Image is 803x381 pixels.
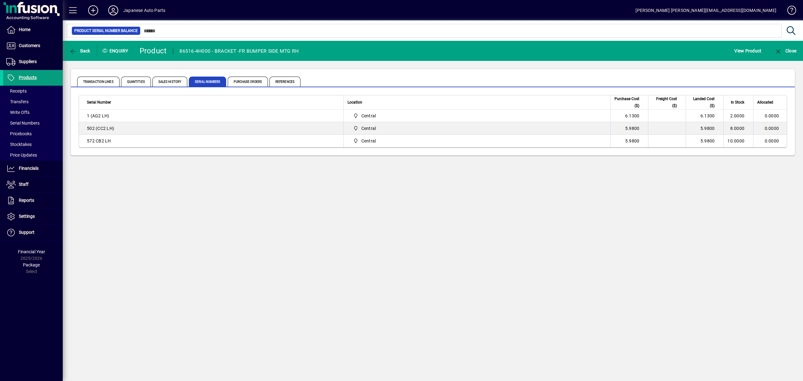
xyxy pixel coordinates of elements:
[351,112,604,120] span: Central
[348,99,607,106] div: Location
[753,135,787,147] td: 0.0000
[753,122,787,135] td: 0.0000
[361,138,376,144] span: Central
[69,48,90,53] span: Back
[6,121,40,126] span: Serial Numbers
[74,28,138,34] span: Product Serial Number Balance
[733,45,763,56] button: View Product
[3,193,63,208] a: Reports
[269,77,300,87] span: References
[123,5,165,15] div: Japanese Auto Parts
[3,118,63,128] a: Serial Numbers
[189,77,226,87] span: Serial Numbers
[3,86,63,96] a: Receipts
[19,166,39,171] span: Financials
[121,77,151,87] span: Quantities
[152,77,187,87] span: Sales History
[19,43,40,48] span: Customers
[19,182,29,187] span: Staff
[140,46,167,56] div: Product
[3,107,63,118] a: Write Offs
[6,110,29,115] span: Write Offs
[19,75,37,80] span: Products
[610,122,648,135] td: 5.9800
[6,131,32,136] span: Pricebooks
[614,95,645,109] div: Purchase Cost ($)
[87,99,340,106] div: Serial Number
[3,209,63,224] a: Settings
[19,214,35,219] span: Settings
[734,46,761,56] span: View Product
[723,135,753,147] td: 10.0000
[690,95,720,109] div: Landed Cost ($)
[3,177,63,192] a: Staff
[6,153,37,158] span: Price Updates
[757,99,773,106] span: Allocated
[3,54,63,70] a: Suppliers
[614,95,639,109] span: Purchase Cost ($)
[753,110,787,122] td: 0.0000
[348,99,362,106] span: Location
[79,135,343,147] td: 572 CB2 LH
[68,45,92,56] button: Back
[361,113,376,119] span: Central
[351,125,604,132] span: Central
[6,89,27,94] span: Receipts
[723,110,753,122] td: 2.0000
[768,45,803,56] app-page-header-button: Close enquiry
[79,122,343,135] td: 502 (CC2 LH)
[23,262,40,267] span: Package
[361,125,376,131] span: Central
[686,135,723,147] td: 5.9800
[3,96,63,107] a: Transfers
[179,46,299,56] div: 86516-4H000 - BRACKET -FR BUMPER SIDE MTG RH
[79,110,343,122] td: 1 (AG2 LH)
[635,5,776,15] div: [PERSON_NAME] [PERSON_NAME][EMAIL_ADDRESS][DOMAIN_NAME]
[19,198,34,203] span: Reports
[3,38,63,54] a: Customers
[723,122,753,135] td: 8.0000
[3,139,63,150] a: Stocktakes
[652,95,683,109] div: Freight Cost ($)
[6,99,29,104] span: Transfers
[727,99,750,106] div: In Stock
[3,150,63,160] a: Price Updates
[228,77,268,87] span: Purchase Orders
[97,46,135,56] div: Enquiry
[6,142,32,147] span: Stocktakes
[18,249,45,254] span: Financial Year
[83,5,103,16] button: Add
[3,22,63,38] a: Home
[19,59,37,64] span: Suppliers
[774,48,796,53] span: Close
[783,1,795,22] a: Knowledge Base
[652,95,677,109] span: Freight Cost ($)
[773,45,798,56] button: Close
[610,135,648,147] td: 5.9800
[686,122,723,135] td: 5.9800
[757,99,779,106] div: Allocated
[3,128,63,139] a: Pricebooks
[351,137,604,145] span: Central
[77,77,120,87] span: Transaction Lines
[3,225,63,240] a: Support
[731,99,744,106] span: In Stock
[3,161,63,176] a: Financials
[690,95,715,109] span: Landed Cost ($)
[686,110,723,122] td: 6.1300
[87,99,111,106] span: Serial Number
[19,230,35,235] span: Support
[610,110,648,122] td: 6.1300
[19,27,30,32] span: Home
[103,5,123,16] button: Profile
[63,45,97,56] app-page-header-button: Back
